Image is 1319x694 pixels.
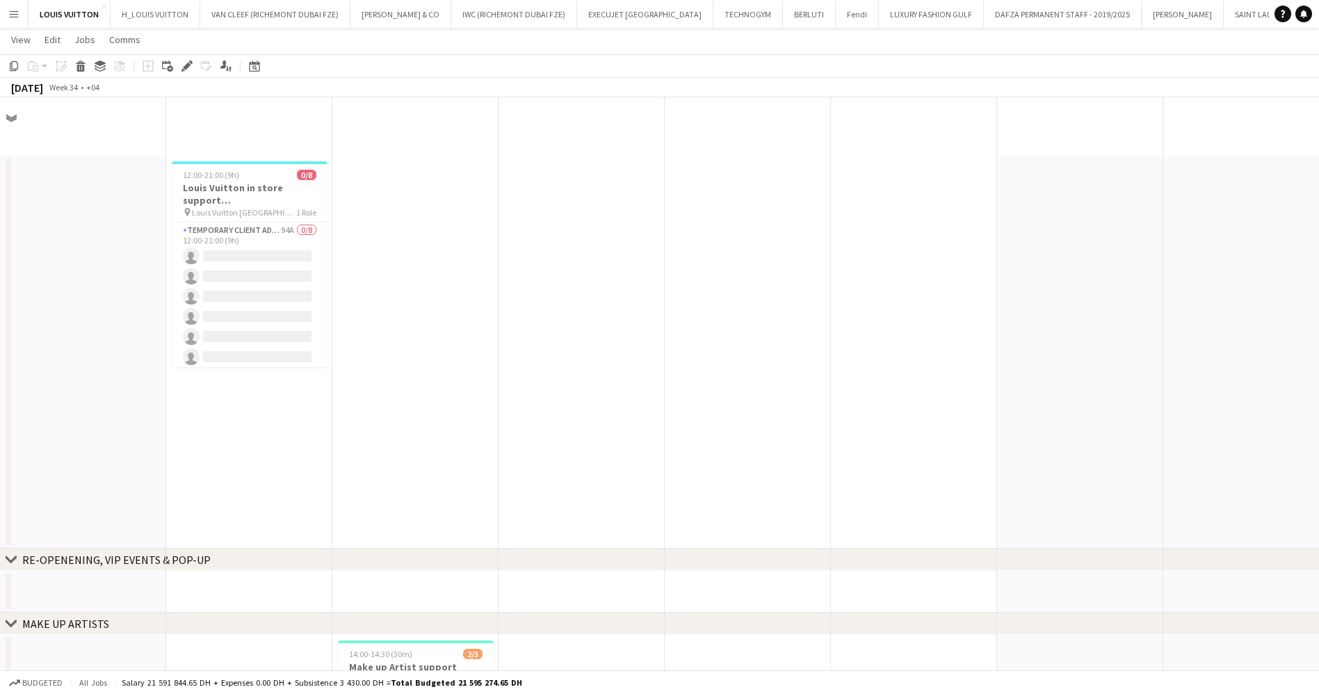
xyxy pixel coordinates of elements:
[1224,1,1303,28] button: SAINT LAURENT
[86,82,99,92] div: +04
[463,649,483,659] span: 2/3
[172,181,327,207] h3: Louis Vuitton in store support @[GEOGRAPHIC_DATA]
[76,677,110,688] span: All jobs
[879,1,984,28] button: LUXURY FASHION GULF
[577,1,713,28] button: EXECUJET [GEOGRAPHIC_DATA]
[1142,1,1224,28] button: [PERSON_NAME]
[122,677,522,688] div: Salary 21 591 844.65 DH + Expenses 0.00 DH + Subsistence 3 430.00 DH =
[46,82,81,92] span: Week 34
[22,678,63,688] span: Budgeted
[109,33,140,46] span: Comms
[338,661,494,686] h3: Make up Artist support Interview@TDM
[200,1,350,28] button: VAN CLEEF (RICHEMONT DUBAI FZE)
[69,31,101,49] a: Jobs
[44,33,60,46] span: Edit
[451,1,577,28] button: IWC (RICHEMONT DUBAI FZE)
[104,31,146,49] a: Comms
[172,161,327,367] app-job-card: 12:00-21:00 (9h)0/8Louis Vuitton in store support @[GEOGRAPHIC_DATA] Louis Vuitton [GEOGRAPHIC_DA...
[29,1,111,28] button: LOUIS VUITTON
[350,1,451,28] button: [PERSON_NAME] & CO
[7,675,65,691] button: Budgeted
[836,1,879,28] button: Fendi
[39,31,66,49] a: Edit
[984,1,1142,28] button: DAFZA PERMANENT STAFF - 2019/2025
[22,553,211,567] div: RE-OPENENING, VIP EVENTS & POP-UP
[22,617,109,631] div: MAKE UP ARTISTS
[297,170,316,180] span: 0/8
[111,1,200,28] button: H_LOUIS VUITTON
[11,81,43,95] div: [DATE]
[391,677,522,688] span: Total Budgeted 21 595 274.65 DH
[192,207,296,218] span: Louis Vuitton [GEOGRAPHIC_DATA]
[349,649,412,659] span: 14:00-14:30 (30m)
[783,1,836,28] button: BERLUTI
[74,33,95,46] span: Jobs
[172,223,327,411] app-card-role: Temporary Client Advisor94A0/812:00-21:00 (9h)
[11,33,31,46] span: View
[296,207,316,218] span: 1 Role
[183,170,239,180] span: 12:00-21:00 (9h)
[713,1,783,28] button: TECHNOGYM
[6,31,36,49] a: View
